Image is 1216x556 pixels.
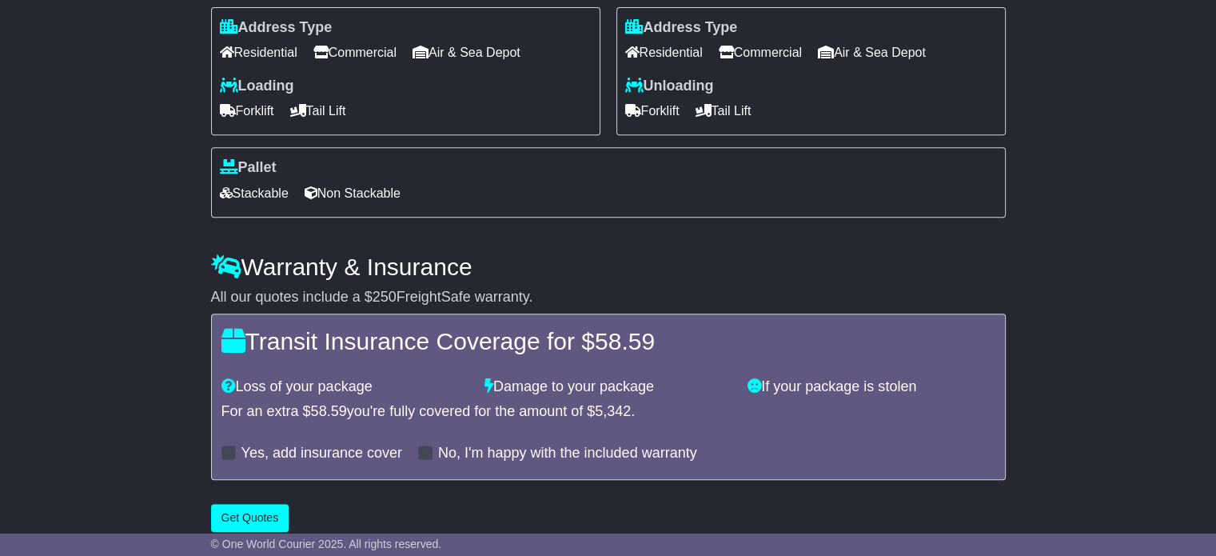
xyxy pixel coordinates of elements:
[221,403,995,421] div: For an extra $ you're fully covered for the amount of $ .
[213,378,476,396] div: Loss of your package
[476,378,740,396] div: Damage to your package
[305,181,401,206] span: Non Stackable
[221,328,995,354] h4: Transit Insurance Coverage for $
[220,40,297,65] span: Residential
[740,378,1003,396] div: If your package is stolen
[595,403,631,419] span: 5,342
[625,40,703,65] span: Residential
[625,19,738,37] label: Address Type
[719,40,802,65] span: Commercial
[311,403,347,419] span: 58.59
[373,289,397,305] span: 250
[625,98,680,123] span: Forklift
[696,98,752,123] span: Tail Lift
[211,254,1006,280] h4: Warranty & Insurance
[220,159,277,177] label: Pallet
[211,289,1006,306] div: All our quotes include a $ FreightSafe warranty.
[625,78,714,95] label: Unloading
[220,181,289,206] span: Stackable
[595,328,655,354] span: 58.59
[413,40,520,65] span: Air & Sea Depot
[211,504,289,532] button: Get Quotes
[313,40,397,65] span: Commercial
[220,78,294,95] label: Loading
[241,445,402,462] label: Yes, add insurance cover
[220,19,333,37] label: Address Type
[211,538,442,550] span: © One World Courier 2025. All rights reserved.
[818,40,926,65] span: Air & Sea Depot
[438,445,697,462] label: No, I'm happy with the included warranty
[220,98,274,123] span: Forklift
[290,98,346,123] span: Tail Lift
